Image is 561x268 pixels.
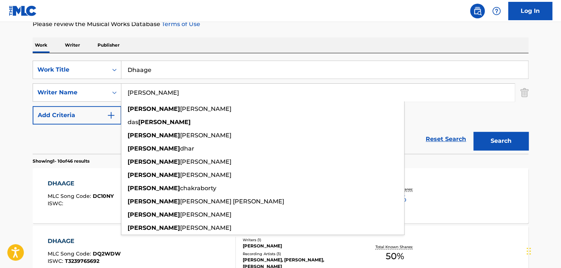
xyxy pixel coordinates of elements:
[128,132,180,139] strong: [PERSON_NAME]
[33,106,121,124] button: Add Criteria
[128,171,180,178] strong: [PERSON_NAME]
[33,37,49,53] p: Work
[492,7,501,15] img: help
[422,131,470,147] a: Reset Search
[375,244,414,250] p: Total Known Shares:
[180,198,284,205] span: [PERSON_NAME] [PERSON_NAME]
[473,132,528,150] button: Search
[63,37,82,53] p: Writer
[386,250,404,263] span: 50 %
[48,237,121,246] div: DHAAGE
[93,193,114,199] span: DC10NY
[180,211,231,218] span: [PERSON_NAME]
[180,158,231,165] span: [PERSON_NAME]
[37,65,103,74] div: Work Title
[508,2,552,20] a: Log In
[243,237,353,243] div: Writers ( 1 )
[128,145,180,152] strong: [PERSON_NAME]
[128,211,180,218] strong: [PERSON_NAME]
[128,198,180,205] strong: [PERSON_NAME]
[95,37,122,53] p: Publisher
[48,179,114,188] div: DHAAGE
[93,250,121,257] span: DQ2WDW
[107,111,115,120] img: 9d2ae6d4665cec9f34b9.svg
[33,158,89,164] p: Showing 1 - 10 of 46 results
[37,88,103,97] div: Writer Name
[180,145,194,152] span: dhar
[180,171,231,178] span: [PERSON_NAME]
[48,258,65,264] span: ISWC :
[520,83,528,102] img: Delete Criterion
[48,193,93,199] span: MLC Song Code :
[470,4,485,18] a: Public Search
[243,251,353,257] div: Recording Artists ( 3 )
[33,20,528,29] p: Please review the Musical Works Database
[65,258,99,264] span: T3239765692
[128,105,180,112] strong: [PERSON_NAME]
[48,250,93,257] span: MLC Song Code :
[48,200,65,207] span: ISWC :
[128,224,180,231] strong: [PERSON_NAME]
[33,168,528,223] a: DHAAGEMLC Song Code:DC10NYISWC:Writers (3)[PERSON_NAME] [PERSON_NAME] [PERSON_NAME] MERCHANT, [PE...
[128,185,180,192] strong: [PERSON_NAME]
[138,119,191,126] strong: [PERSON_NAME]
[160,21,200,28] a: Terms of Use
[128,119,138,126] span: das
[180,185,216,192] span: chakraborty
[128,158,180,165] strong: [PERSON_NAME]
[473,7,482,15] img: search
[527,240,531,262] div: Drag
[33,61,528,154] form: Search Form
[9,6,37,16] img: MLC Logo
[489,4,504,18] div: Help
[180,132,231,139] span: [PERSON_NAME]
[180,105,231,112] span: [PERSON_NAME]
[524,233,561,268] iframe: Chat Widget
[243,243,353,249] div: [PERSON_NAME]
[180,224,231,231] span: [PERSON_NAME]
